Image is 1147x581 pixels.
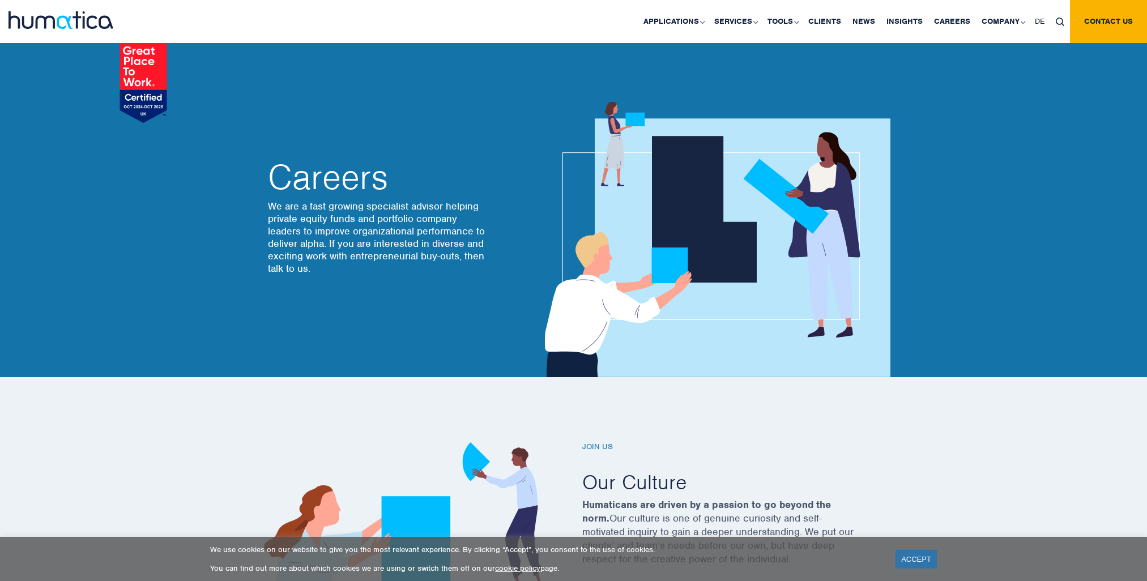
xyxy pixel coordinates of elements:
p: Our culture is one of genuine curiosity and self-motivated inquiry to gain a deeper understanding... [582,498,888,580]
h2: Careers [268,160,489,194]
a: ACCEPT [896,550,937,569]
span: DE [1035,16,1044,26]
p: We use cookies on our website to give you the most relevant experience. By clicking “Accept”, you... [210,545,881,554]
a: cookie policy [495,563,540,573]
p: We are a fast growing specialist advisor helping private equity funds and portfolio company leade... [268,200,489,275]
h2: Our Culture [582,469,888,495]
img: search_icon [1056,18,1064,26]
strong: Humaticans are driven by a passion to go beyond the norm. [582,498,831,524]
p: You can find out more about which cookies we are using or switch them off on our page. [210,563,881,573]
img: logo [8,11,113,29]
img: about_banner1 [534,102,890,377]
h6: Join us [582,442,888,452]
